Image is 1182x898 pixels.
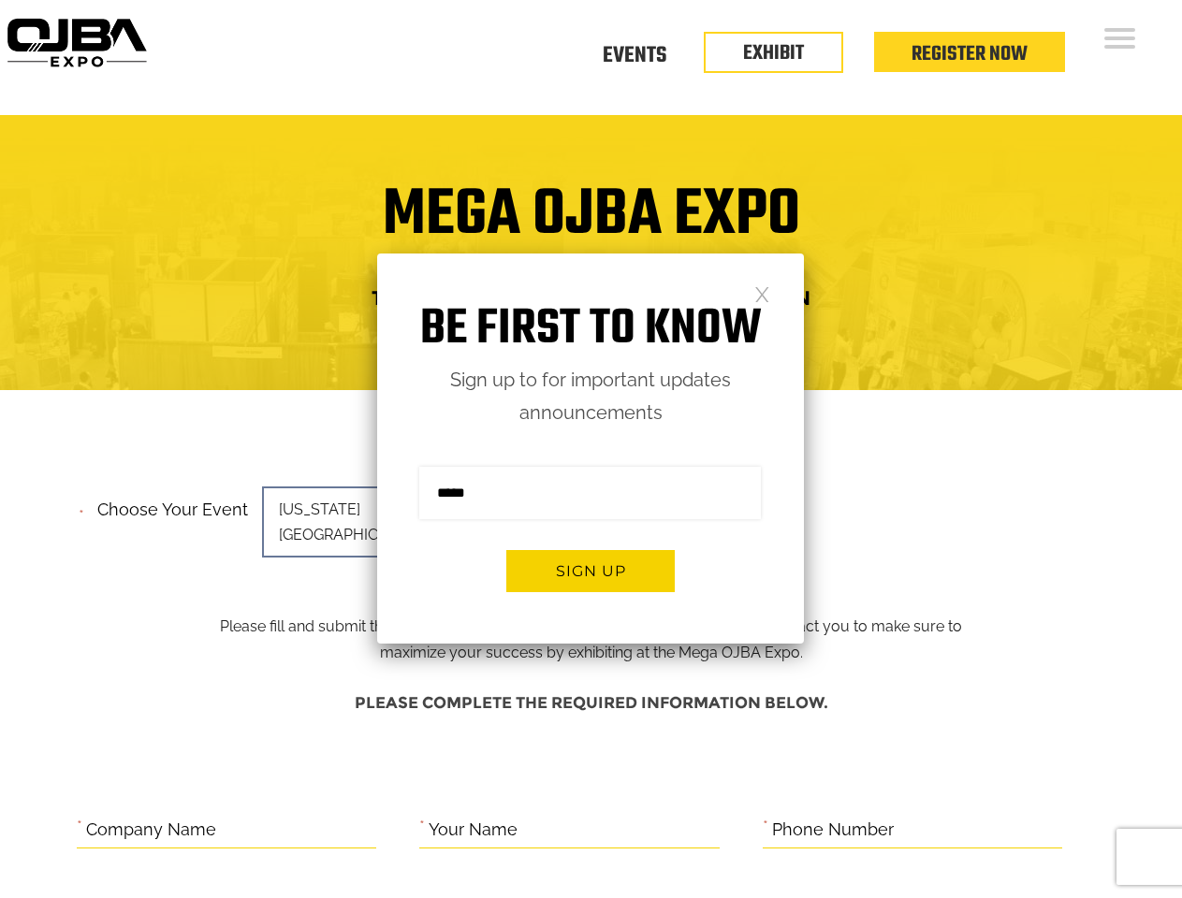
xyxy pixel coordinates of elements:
h4: Please complete the required information below. [77,685,1106,721]
label: Phone Number [772,816,894,845]
a: Register Now [912,38,1028,70]
h4: Trade Show Exhibit Space Application [14,281,1168,315]
h1: Mega OJBA Expo [14,189,1168,264]
a: Close [754,285,770,301]
p: Please fill and submit the information below and one of our team members will contact you to make... [205,494,977,666]
h1: Be first to know [377,300,804,359]
label: Choose your event [86,484,248,525]
label: Company Name [86,816,216,845]
label: Your Name [429,816,518,845]
p: Sign up to for important updates announcements [377,364,804,429]
button: Sign up [506,550,675,592]
a: EXHIBIT [743,37,804,69]
span: [US_STATE][GEOGRAPHIC_DATA] [262,486,524,558]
